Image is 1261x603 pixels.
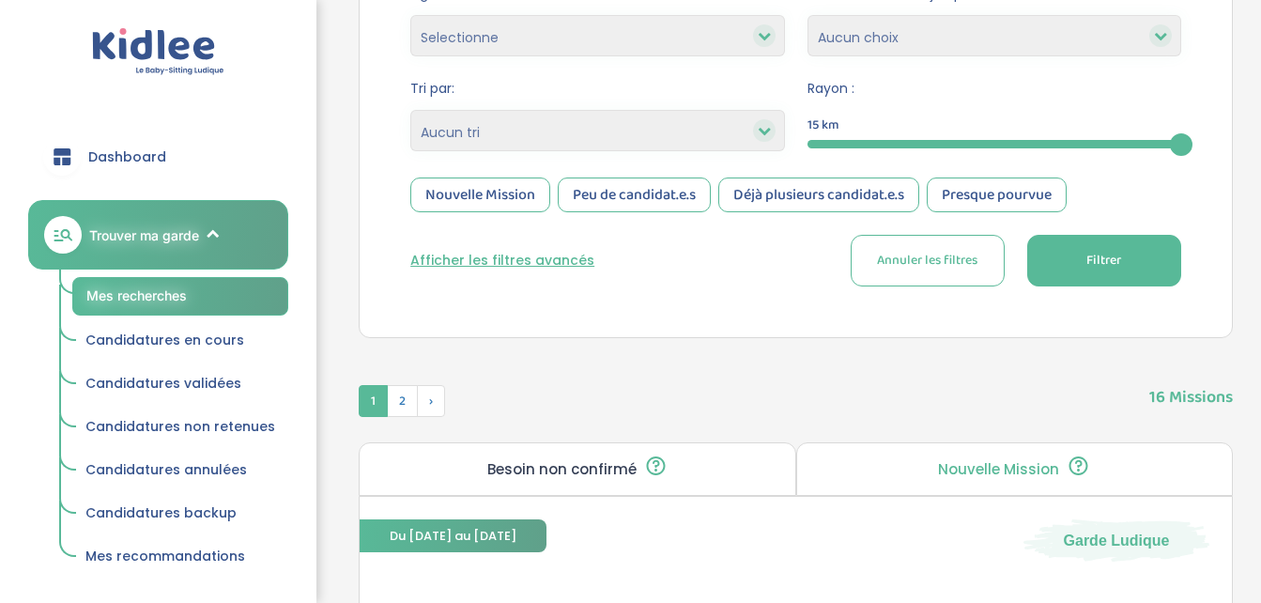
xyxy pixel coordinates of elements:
[85,374,241,393] span: Candidatures validées
[410,251,594,271] button: Afficher les filtres avancés
[1027,235,1181,286] button: Filtrer
[1149,366,1233,410] span: 16 Missions
[359,385,388,417] span: 1
[28,123,288,191] a: Dashboard
[72,366,288,402] a: Candidatures validées
[72,410,288,445] a: Candidatures non retenues
[851,235,1005,286] button: Annuler les filtres
[28,200,288,270] a: Trouver ma garde
[92,28,224,76] img: logo.svg
[877,251,977,271] span: Annuler les filtres
[72,277,288,316] a: Mes recherches
[88,147,166,167] span: Dashboard
[718,178,919,212] div: Déjà plusieurs candidat.e.s
[360,519,546,552] span: Du [DATE] au [DATE]
[487,462,637,477] p: Besoin non confirmé
[86,287,187,303] span: Mes recherches
[410,79,784,99] span: Tri par:
[807,116,839,135] span: 15 km
[417,385,445,417] span: Suivant »
[72,539,288,575] a: Mes recommandations
[1064,530,1170,550] span: Garde Ludique
[72,323,288,359] a: Candidatures en cours
[927,178,1067,212] div: Presque pourvue
[85,331,244,349] span: Candidatures en cours
[558,178,711,212] div: Peu de candidat.e.s
[85,503,237,522] span: Candidatures backup
[72,496,288,532] a: Candidatures backup
[1086,251,1121,271] span: Filtrer
[85,417,275,436] span: Candidatures non retenues
[85,547,245,565] span: Mes recommandations
[410,178,550,212] div: Nouvelle Mission
[938,462,1059,477] p: Nouvelle Mission
[72,453,288,488] a: Candidatures annulées
[89,225,199,245] span: Trouver ma garde
[387,385,418,417] span: 2
[807,79,1181,99] span: Rayon :
[85,460,247,479] span: Candidatures annulées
